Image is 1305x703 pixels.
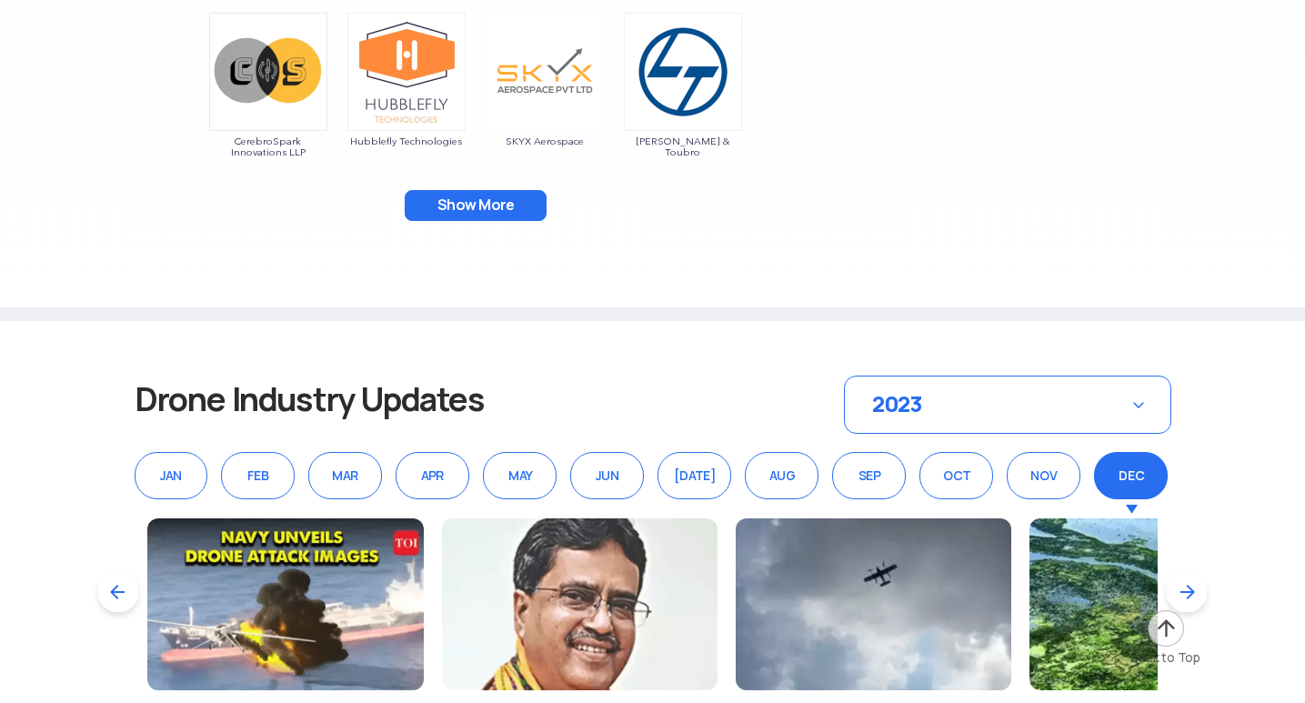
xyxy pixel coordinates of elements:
div: APR [396,452,469,499]
div: SEP [832,452,906,499]
img: dec_23_img_4.png [1029,518,1305,689]
span: Hubblefly Technologies [346,136,467,146]
a: CerebroSpark Innovations LLP [208,63,328,157]
span: 2023 [872,390,922,418]
div: AUG [745,452,818,499]
div: JUN [570,452,644,499]
img: dec_23_img_1.png [147,518,423,689]
div: MAY [483,452,557,499]
div: Back to Top [1130,648,1200,667]
img: img_skyx.png [486,13,604,131]
div: NOV [1007,452,1080,499]
span: CerebroSpark Innovations LLP [208,136,328,157]
img: ic_cerebospark.png [209,13,327,131]
img: ic_hubblefly.png [347,13,466,131]
img: dec_23_img_3.png [736,518,1011,689]
div: DEC [1094,452,1168,499]
img: dec_23_img_2.png [442,518,718,689]
h3: Drone Industry Updates [135,376,551,423]
a: SKYX Aerospace [485,63,605,146]
a: Hubblefly Technologies [346,63,467,146]
div: JAN [135,452,208,499]
span: [PERSON_NAME] & Toubro [623,136,743,157]
div: [DATE] [658,452,731,499]
div: MAR [308,452,382,499]
button: Show More [405,190,547,221]
a: [PERSON_NAME] & Toubro [623,63,743,157]
div: FEB [221,452,295,499]
div: OCT [919,452,993,499]
img: ic_arrow-up.png [1146,608,1186,648]
img: ic_larsen.png [624,13,742,131]
span: SKYX Aerospace [485,136,605,146]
